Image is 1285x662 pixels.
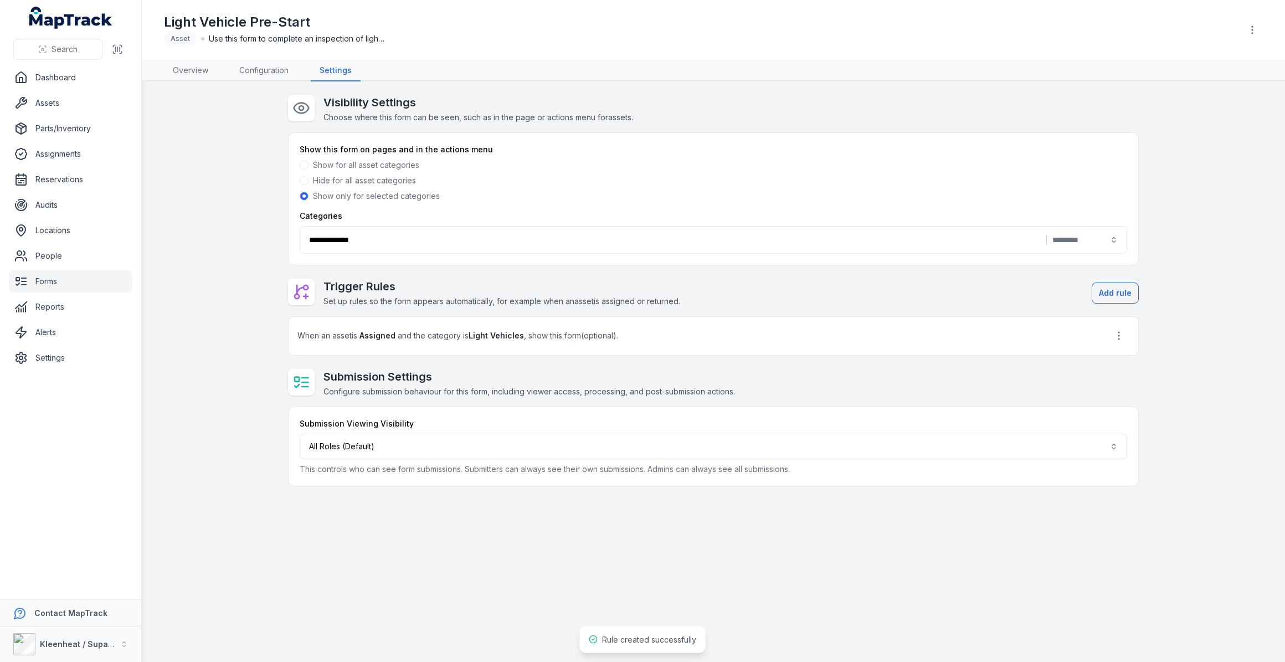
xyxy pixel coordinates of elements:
button: | [300,226,1127,254]
strong: Light Vehicles [469,331,524,340]
a: Assets [9,92,132,114]
a: Audits [9,194,132,216]
h2: Trigger Rules [323,279,680,294]
label: Hide for all asset categories [313,175,416,186]
label: Show only for selected categories [313,191,440,202]
button: Search [13,39,102,60]
a: Reports [9,296,132,318]
button: All Roles (Default) [300,434,1127,459]
span: Configure submission behaviour for this form, including viewer access, processing, and post-submi... [323,387,735,396]
span: Choose where this form can be seen, such as in the page or actions menu for assets . [323,112,633,122]
span: Set up rules so the form appears automatically, for example when an asset is assigned or returned. [323,296,680,306]
span: Search [52,44,78,55]
button: Add rule [1092,283,1139,304]
strong: Assigned [359,331,395,340]
strong: Contact MapTrack [34,608,107,618]
a: Overview [164,60,217,81]
h2: Submission Settings [323,369,735,384]
span: When an asset is and the category is , show this form (optional) . [297,330,618,341]
h1: Light Vehicle Pre-Start [164,13,386,31]
a: Locations [9,219,132,242]
label: Categories [300,211,342,222]
a: MapTrack [29,7,112,29]
strong: Kleenheat / Supagas [40,639,122,649]
p: This controls who can see form submissions. Submitters can always see their own submissions. Admi... [300,464,1127,475]
a: Dashboard [9,66,132,89]
label: Show for all asset categories [313,160,419,171]
a: Reservations [9,168,132,191]
a: Settings [9,347,132,369]
a: Settings [311,60,361,81]
a: Parts/Inventory [9,117,132,140]
a: Configuration [230,60,297,81]
label: Submission Viewing Visibility [300,418,414,429]
a: Assignments [9,143,132,165]
a: Forms [9,270,132,292]
a: People [9,245,132,267]
label: Show this form on pages and in the actions menu [300,144,493,155]
span: Use this form to complete an inspection of light vehicles before use [209,33,386,44]
a: Alerts [9,321,132,343]
span: Rule created successfully [602,635,696,644]
div: Asset [164,31,197,47]
h2: Visibility Settings [323,95,633,110]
